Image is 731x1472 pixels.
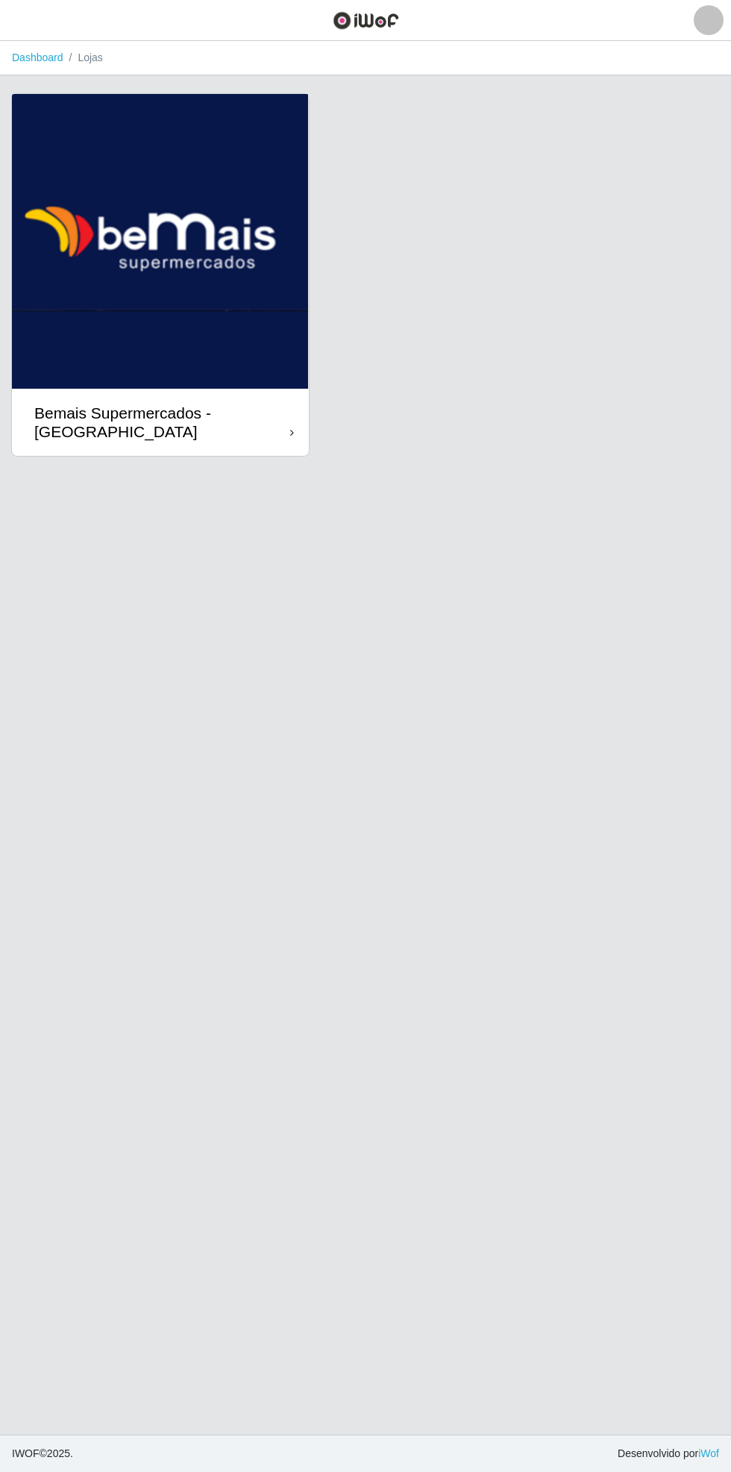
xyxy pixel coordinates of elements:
[34,404,290,441] div: Bemais Supermercados - [GEOGRAPHIC_DATA]
[333,11,399,30] img: CoreUI Logo
[12,51,63,63] a: Dashboard
[618,1446,719,1462] span: Desenvolvido por
[698,1447,719,1459] a: iWof
[12,94,309,456] a: Bemais Supermercados - [GEOGRAPHIC_DATA]
[63,50,103,66] li: Lojas
[12,1446,73,1462] span: © 2025 .
[12,94,309,389] img: cardImg
[12,1447,40,1459] span: IWOF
